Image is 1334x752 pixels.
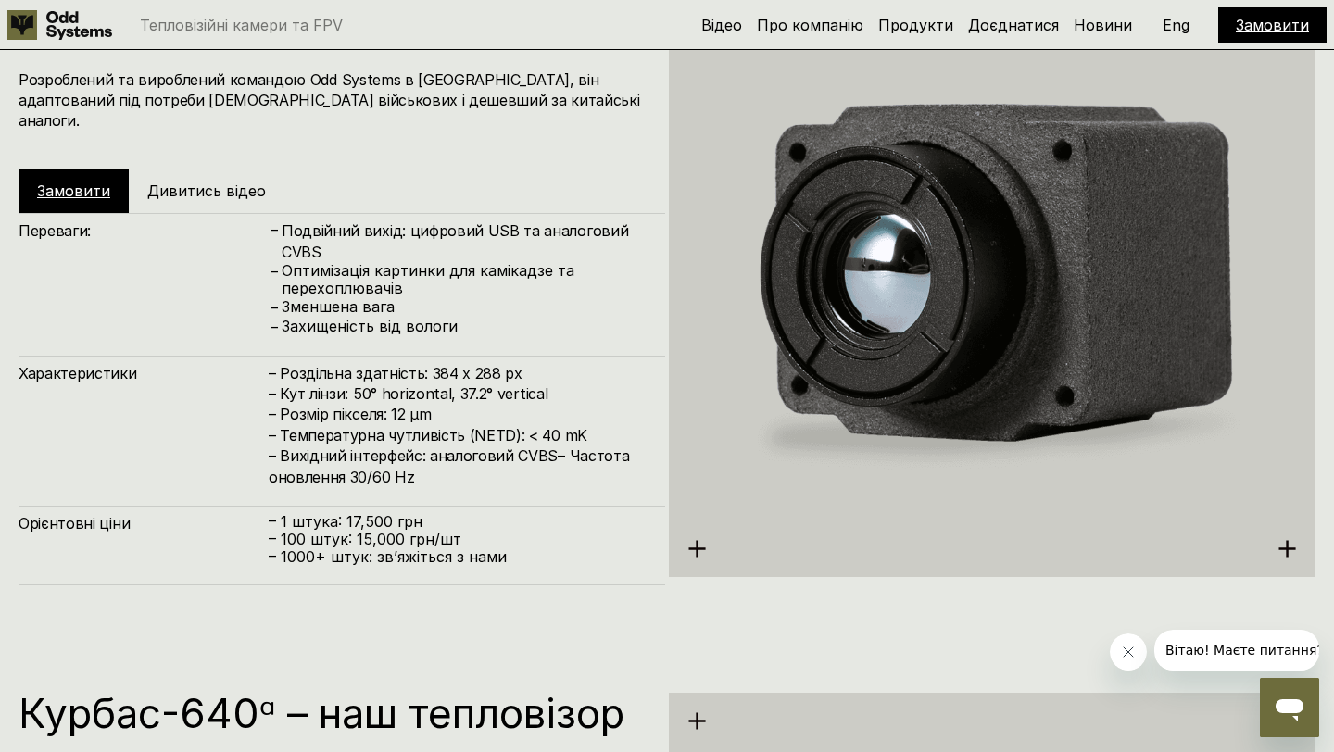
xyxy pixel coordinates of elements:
[11,13,170,28] span: Вітаю! Маєте питання?
[701,16,742,34] a: Відео
[37,182,110,200] a: Замовити
[271,219,278,240] h4: –
[19,220,269,241] h4: Переваги:
[757,16,863,34] a: Про компанію
[147,181,266,201] h5: Дивитись відео
[271,296,278,317] h4: –
[269,531,647,548] p: – 100 штук: 15,000 грн/шт
[1074,16,1132,34] a: Новини
[19,693,647,733] h1: Курбас-640ᵅ – наш тепловізор
[271,261,278,282] h4: –
[1260,678,1319,737] iframe: Кнопка запуска окна обмена сообщениями
[269,548,647,566] p: – ⁠1000+ штук: звʼяжіться з нами
[1163,18,1189,32] p: Eng
[1236,16,1309,34] a: Замовити
[19,363,269,383] h4: Характеристики
[282,318,647,335] p: Захищеність від вологи
[269,363,647,487] h4: – Роздільна здатність: 384 x 288 px – Кут лінзи: 50° horizontal, 37.2° vertical – Розмір пікселя:...
[19,69,647,132] h4: Розроблений та вироблений командою Odd Systems в [GEOGRAPHIC_DATA], він адаптований під потреби [...
[271,316,278,336] h4: –
[878,16,953,34] a: Продукти
[1154,630,1319,671] iframe: Сообщение от компании
[282,220,647,262] h4: Подвійний вихід: цифровий USB та аналоговий CVBS
[269,513,647,531] p: – 1 штука: 17,500 грн
[968,16,1059,34] a: Доєднатися
[282,262,647,297] p: Оптимізація картинки для камікадзе та перехоплювачів
[282,298,647,316] p: Зменшена вага
[1110,633,1147,671] iframe: Закрыть сообщение
[140,18,343,32] p: Тепловізійні камери та FPV
[19,513,269,533] h4: Орієнтовні ціни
